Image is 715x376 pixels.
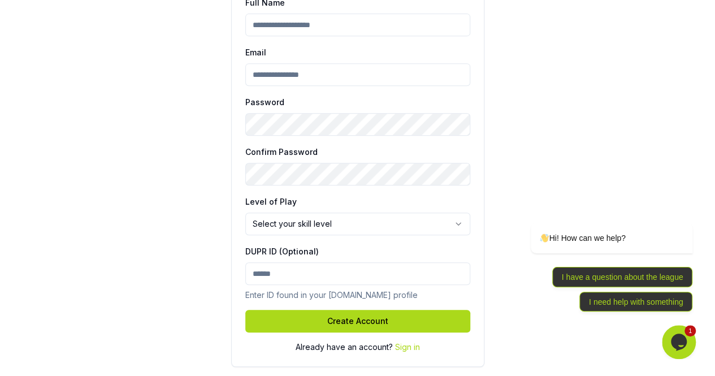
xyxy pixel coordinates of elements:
[662,325,698,359] iframe: chat widget
[245,97,284,107] label: Password
[245,310,470,332] button: Create Account
[245,47,266,57] label: Email
[245,197,297,206] label: Level of Play
[245,247,319,256] label: DUPR ID (Optional)
[245,342,470,353] div: Already have an account?
[395,342,420,352] a: Sign in
[245,147,318,157] label: Confirm Password
[495,122,698,319] iframe: chat widget
[245,289,470,301] p: Enter ID found in your [DOMAIN_NAME] profile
